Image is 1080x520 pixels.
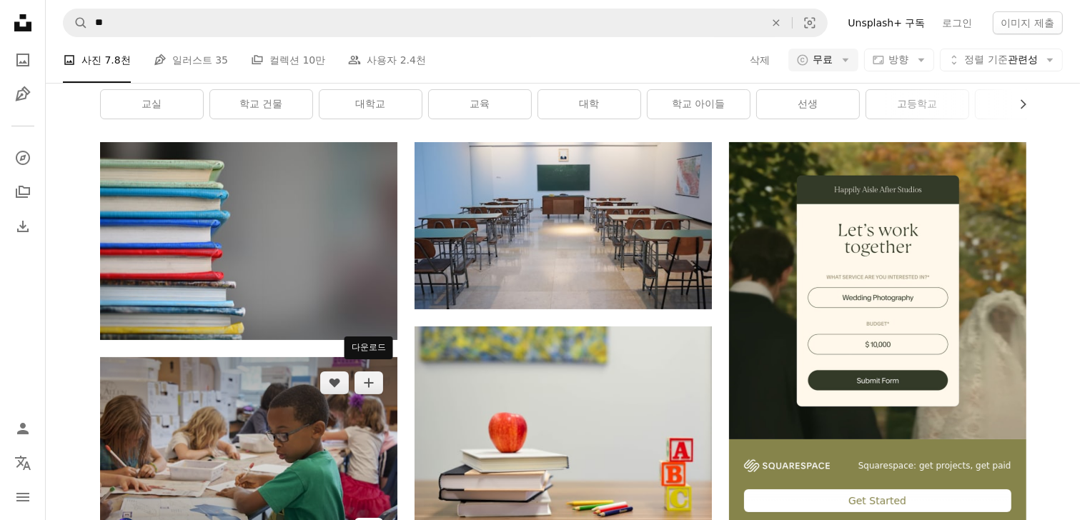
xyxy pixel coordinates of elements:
a: 홈 — Unsplash [9,9,37,40]
img: file-1747939393036-2c53a76c450aimage [729,142,1026,439]
a: 학교 아이들 [648,90,750,119]
span: Squarespace: get projects, get paid [858,460,1011,472]
button: 삭제 [761,9,792,36]
span: 무료 [813,53,833,67]
a: 컬렉션 [9,178,37,206]
a: 탐색 [9,144,37,172]
div: 다운로드 [345,336,393,359]
a: Unsplash+ 구독 [839,11,933,34]
a: 대학교 [319,90,422,119]
a: 갈색 나무 테이블과 의자 [415,219,712,232]
button: 이미지 제출 [993,11,1063,34]
a: 일러스트 35 [154,37,228,83]
span: 관련성 [965,53,1038,67]
a: 로그인 [934,11,981,34]
button: 메뉴 [9,483,37,511]
button: 방향 [864,49,934,71]
button: 좋아요 [320,371,349,394]
img: 책의 얕은 초점 사진 [100,142,397,339]
form: 사이트 전체에서 이미지 찾기 [63,9,828,37]
a: 사용자 2.4천 [348,37,426,83]
span: 방향 [889,54,909,65]
a: 교실 [101,90,203,119]
button: 무료 [788,49,858,71]
button: 삭제 [750,49,771,71]
a: 책의 얕은 초점 사진 [100,234,397,247]
a: 컬렉션 10만 [251,37,325,83]
a: 사진 [9,46,37,74]
span: 35 [215,52,228,68]
button: 컬렉션에 추가 [355,371,383,394]
a: 빨간 사과 과일 4 개의 Pyle 책에 [415,424,712,437]
span: 정렬 기준 [965,54,1008,65]
a: 로그인 / 가입 [9,414,37,443]
div: Get Started [744,489,1011,512]
a: 학교 건물 [210,90,312,119]
img: 갈색 나무 테이블과 의자 [415,142,712,309]
img: file-1747939142011-51e5cc87e3c9 [744,459,830,472]
button: 정렬 기준관련성 [940,49,1063,71]
a: 여고생 [976,90,1078,119]
button: Unsplash 검색 [64,9,88,36]
button: 목록을 오른쪽으로 스크롤 [1010,90,1026,119]
button: 시각적 검색 [793,9,827,36]
a: 교육 [429,90,531,119]
a: 흰 종이에 쓰는 녹색 스웨터를 입은 소년 [100,449,397,462]
a: 고등학교 [866,90,968,119]
a: 일러스트 [9,80,37,109]
a: 선생 [757,90,859,119]
a: 대학 [538,90,640,119]
button: 언어 [9,449,37,477]
span: 2.4천 [400,52,426,68]
a: 다운로드 내역 [9,212,37,241]
span: 10만 [302,52,325,68]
